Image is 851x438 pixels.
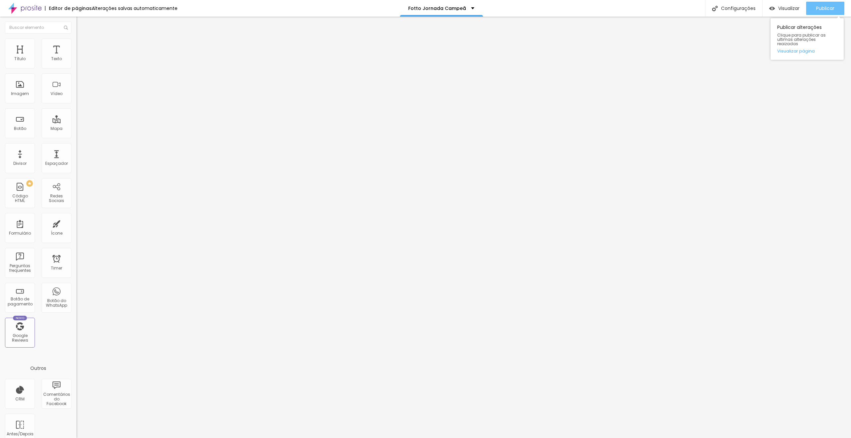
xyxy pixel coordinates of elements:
[5,22,71,34] input: Buscar elemento
[51,91,62,96] div: Vídeo
[43,194,69,203] div: Redes Sociais
[64,26,68,30] img: Icone
[7,194,33,203] div: Código HTML
[45,161,68,166] div: Espaçador
[712,6,718,11] img: Icone
[806,2,844,15] button: Publicar
[43,392,69,406] div: Comentários do Facebook
[13,316,27,320] div: Novo
[13,161,27,166] div: Divisor
[51,126,62,131] div: Mapa
[777,33,837,46] span: Clique para publicar as ultimas alterações reaizadas
[51,266,62,271] div: Timer
[76,17,851,438] iframe: Editor
[51,231,62,236] div: Ícone
[51,56,62,61] div: Texto
[9,231,31,236] div: Formulário
[778,6,799,11] span: Visualizar
[15,397,25,401] div: CRM
[7,432,33,436] div: Antes/Depois
[816,6,834,11] span: Publicar
[777,49,837,53] a: Visualizar página
[408,6,466,11] p: Fotto Jornada Campeã
[7,297,33,306] div: Botão de pagamento
[45,6,92,11] div: Editor de páginas
[11,91,29,96] div: Imagem
[14,56,26,61] div: Título
[43,298,69,308] div: Botão do WhatsApp
[7,264,33,273] div: Perguntas frequentes
[92,6,178,11] div: Alterações salvas automaticamente
[769,6,775,11] img: view-1.svg
[763,2,806,15] button: Visualizar
[771,18,844,60] div: Publicar alterações
[14,126,26,131] div: Botão
[7,333,33,343] div: Google Reviews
